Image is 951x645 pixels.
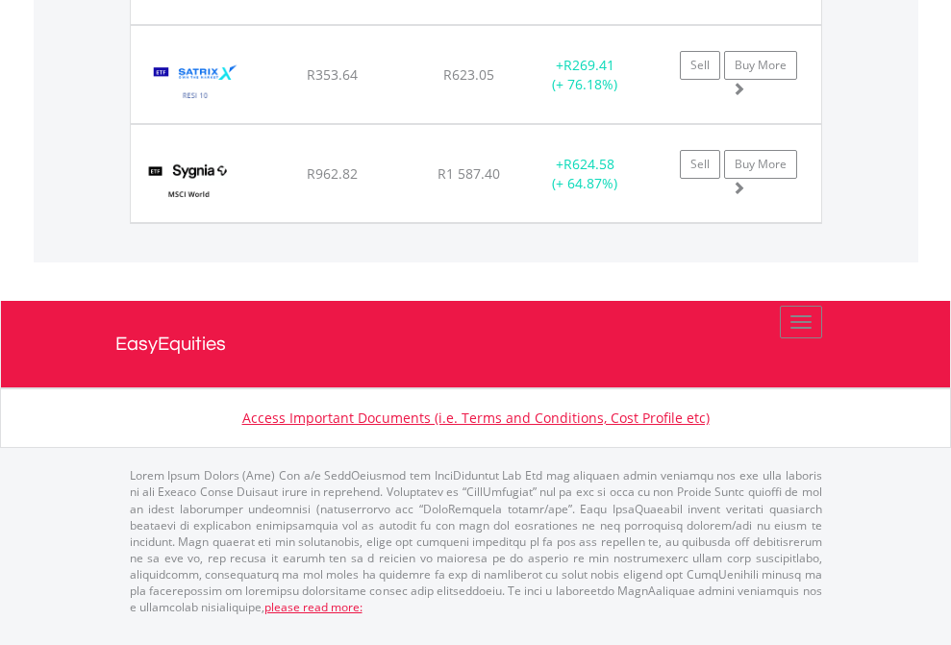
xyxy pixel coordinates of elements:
span: R623.05 [443,65,494,84]
span: R1 587.40 [438,164,500,183]
a: EasyEquities [115,301,837,387]
span: R269.41 [563,56,614,74]
div: + (+ 64.87%) [525,155,645,193]
span: R353.64 [307,65,358,84]
div: + (+ 76.18%) [525,56,645,94]
img: EQU.ZA.SYGWD.png [140,149,238,217]
a: please read more: [264,599,363,615]
span: R962.82 [307,164,358,183]
a: Buy More [724,51,797,80]
span: R624.58 [563,155,614,173]
a: Sell [680,150,720,179]
a: Sell [680,51,720,80]
img: EQU.ZA.STXRES.png [140,50,251,118]
a: Access Important Documents (i.e. Terms and Conditions, Cost Profile etc) [242,409,710,427]
a: Buy More [724,150,797,179]
p: Lorem Ipsum Dolors (Ame) Con a/e SeddOeiusmod tem InciDiduntut Lab Etd mag aliquaen admin veniamq... [130,467,822,615]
